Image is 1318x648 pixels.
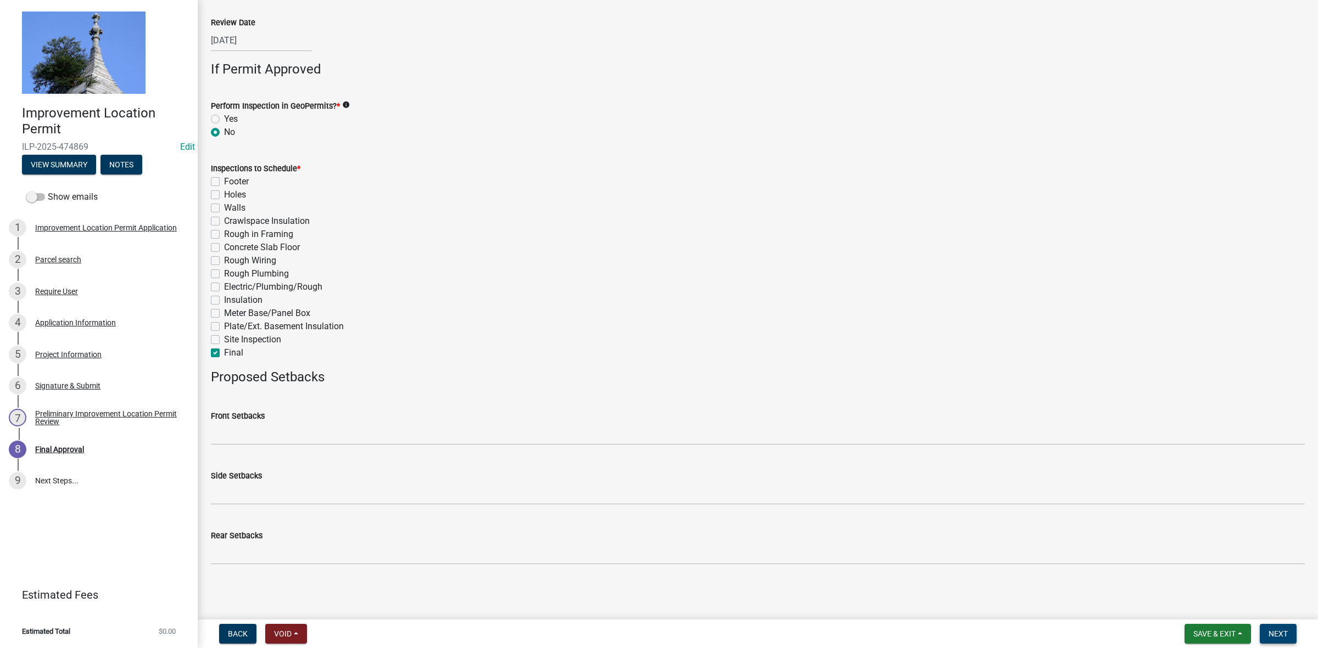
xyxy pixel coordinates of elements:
[1260,624,1297,644] button: Next
[9,219,26,236] div: 1
[1193,629,1236,638] span: Save & Exit
[224,188,246,201] label: Holes
[224,175,249,188] label: Footer
[219,624,256,644] button: Back
[224,294,263,307] label: Insulation
[211,369,1305,385] h4: Proposed Setbacks
[224,346,243,359] label: Final
[224,215,310,228] label: Crawlspace Insulation
[22,161,96,170] wm-modal-confirm: Summary
[224,126,235,139] label: No
[211,61,1305,77] h4: If Permit Approved
[224,112,238,126] label: Yes
[35,288,78,295] div: Require User
[211,165,300,173] label: Inspections to Schedule
[22,12,146,94] img: Decatur County, Indiana
[35,382,100,390] div: Signature & Submit
[228,629,248,638] span: Back
[22,155,96,174] button: View Summary
[211,472,262,480] label: Side Setbacks
[9,314,26,331] div: 4
[9,346,26,363] div: 5
[224,267,289,280] label: Rough Plumbing
[9,283,26,300] div: 3
[211,29,311,52] input: mm/dd/yyyy
[211,19,255,27] label: Review Date
[35,446,84,453] div: Final Approval
[22,105,189,137] h4: Improvement Location Permit
[35,224,177,232] div: Improvement Location Permit Application
[224,254,276,267] label: Rough Wiring
[211,103,340,110] label: Perform Inspection in GeoPermits?
[180,142,195,152] a: Edit
[9,251,26,268] div: 2
[26,190,98,204] label: Show emails
[9,584,180,606] a: Estimated Fees
[35,319,116,326] div: Application Information
[265,624,307,644] button: Void
[22,142,176,152] span: ILP-2025-474869
[211,413,265,420] label: Front Setbacks
[224,201,245,215] label: Walls
[9,377,26,395] div: 6
[22,628,70,635] span: Estimated Total
[35,410,180,425] div: Preliminary Improvement Location Permit Review
[211,532,263,540] label: Rear Setbacks
[100,161,142,170] wm-modal-confirm: Notes
[342,101,350,109] i: info
[9,441,26,458] div: 8
[224,320,344,333] label: Plate/Ext. Basement Insulation
[35,256,81,263] div: Parcel search
[9,472,26,489] div: 9
[224,228,293,241] label: Rough in Framing
[274,629,292,638] span: Void
[35,351,102,358] div: Project Information
[1185,624,1251,644] button: Save & Exit
[1269,629,1288,638] span: Next
[224,333,281,346] label: Site Inspection
[100,155,142,174] button: Notes
[224,241,300,254] label: Concrete Slab Floor
[224,307,310,320] label: Meter Base/Panel Box
[159,628,176,635] span: $0.00
[180,142,195,152] wm-modal-confirm: Edit Application Number
[9,409,26,426] div: 7
[224,280,322,294] label: Electric/Plumbing/Rough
